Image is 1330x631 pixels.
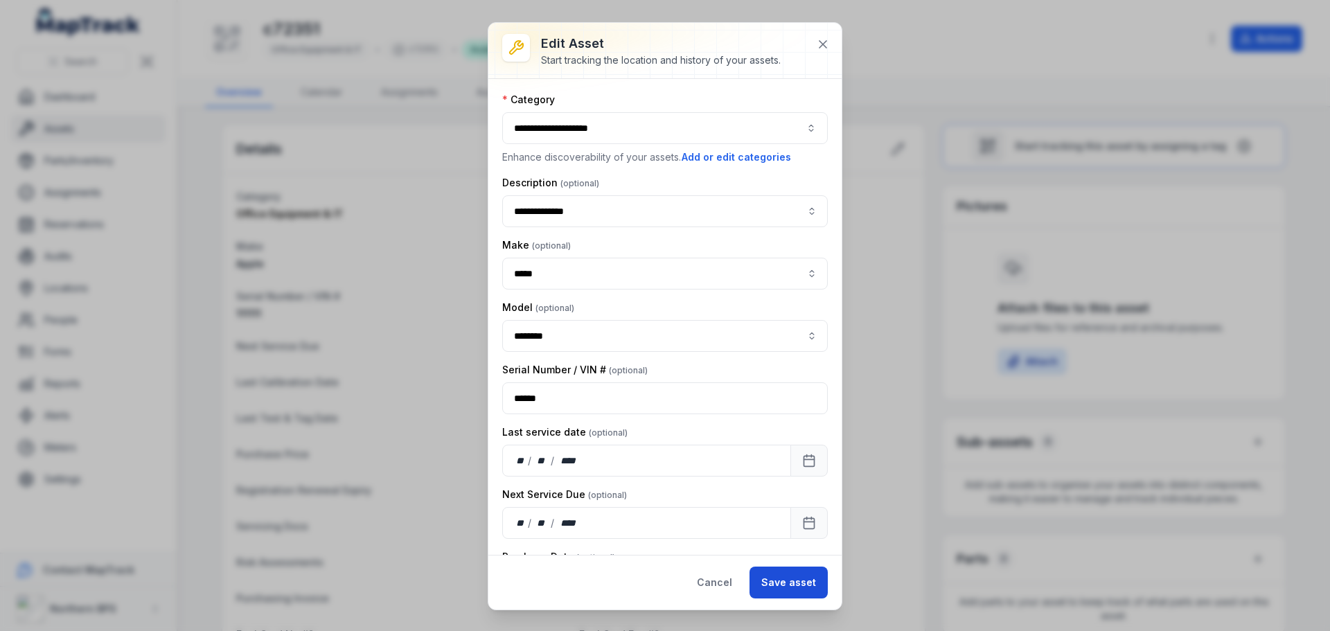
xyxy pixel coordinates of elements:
[502,176,599,190] label: Description
[556,454,581,468] div: year,
[551,516,556,530] div: /
[790,507,828,539] button: Calendar
[514,516,528,530] div: day,
[502,301,574,314] label: Model
[502,93,555,107] label: Category
[685,567,744,598] button: Cancel
[502,258,828,290] input: asset-edit:cf[d2fa06e0-ee1f-4c79-bc0a-fc4e3d384b2f]-label
[533,454,551,468] div: month,
[502,363,648,377] label: Serial Number / VIN #
[790,445,828,477] button: Calendar
[502,238,571,252] label: Make
[528,454,533,468] div: /
[533,516,551,530] div: month,
[502,550,615,564] label: Purchase Date
[502,488,627,501] label: Next Service Due
[502,320,828,352] input: asset-edit:cf[0eba6346-9018-42ab-a2f3-9be95ac6e0a8]-label
[514,454,528,468] div: day,
[541,34,781,53] h3: Edit asset
[750,567,828,598] button: Save asset
[556,516,581,530] div: year,
[551,454,556,468] div: /
[502,150,828,165] p: Enhance discoverability of your assets.
[502,195,828,227] input: asset-edit:description-label
[528,516,533,530] div: /
[502,425,628,439] label: Last service date
[681,150,792,165] button: Add or edit categories
[541,53,781,67] div: Start tracking the location and history of your assets.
